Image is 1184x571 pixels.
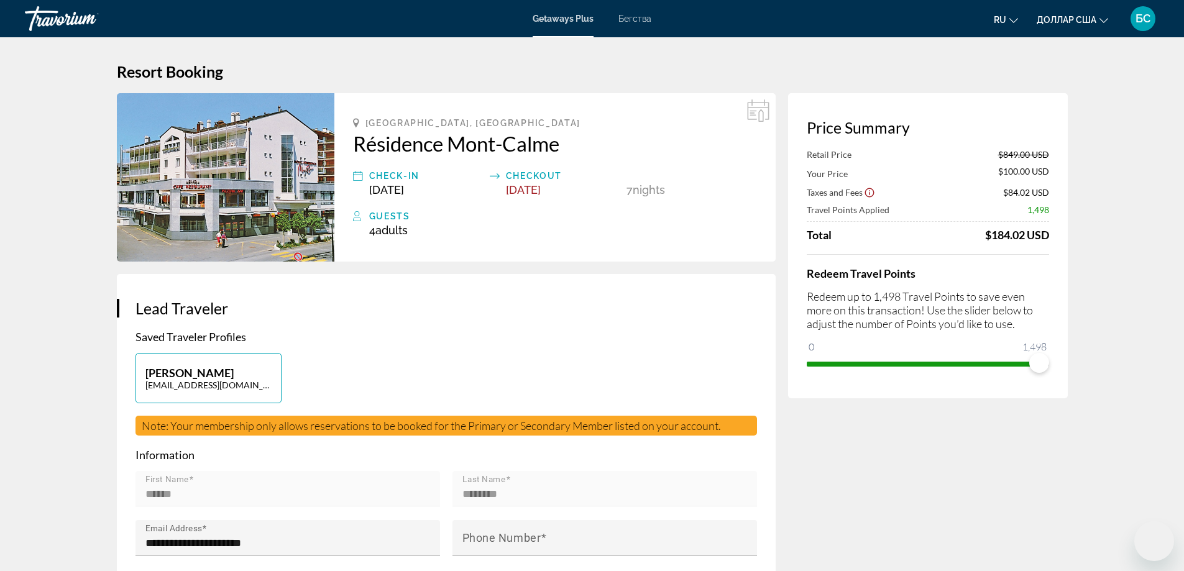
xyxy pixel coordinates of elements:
span: 7 [626,183,633,196]
span: 1,498 [1027,204,1049,215]
p: Information [135,448,757,462]
span: Adults [375,224,408,237]
mat-label: Phone Number [462,531,541,544]
button: Show Taxes and Fees breakdown [807,186,875,198]
h3: Price Summary [807,118,1049,137]
div: Checkout [506,168,620,183]
p: [EMAIL_ADDRESS][DOMAIN_NAME] [145,380,272,390]
span: 4 [369,224,408,237]
h1: Resort Booking [117,62,1068,81]
span: 0 [807,339,816,354]
h3: Lead Traveler [135,299,757,317]
div: $184.02 USD [985,228,1049,242]
span: Nights [633,183,665,196]
button: Изменить язык [994,11,1018,29]
div: Check-In [369,168,484,183]
span: Total [807,228,832,242]
mat-label: First Name [145,475,189,485]
span: $84.02 USD [1003,187,1049,198]
iframe: לחצן לפתיחת חלון הודעות הטקסט [1134,521,1174,561]
mat-label: Last Name [462,475,506,485]
a: Résidence Mont-Calme [353,131,757,156]
span: Note: Your membership only allows reservations to be booked for the Primary or Secondary Member l... [142,419,721,432]
mat-label: Email Address [145,524,202,534]
p: Saved Traveler Profiles [135,330,757,344]
p: Redeem up to 1,498 Travel Points to save even more on this transaction! Use the slider below to a... [807,290,1049,331]
span: Retail Price [807,149,851,160]
span: $100.00 USD [998,166,1049,180]
span: $849.00 USD [998,149,1049,160]
font: ru [994,15,1006,25]
a: Травориум [25,2,149,35]
font: БС [1136,12,1150,25]
font: доллар США [1037,15,1096,25]
button: Show Taxes and Fees disclaimer [864,186,875,198]
span: ngx-slider [1029,353,1049,373]
button: Меню пользователя [1127,6,1159,32]
p: [PERSON_NAME] [145,366,272,380]
span: 1,498 [1021,339,1049,354]
button: [PERSON_NAME][EMAIL_ADDRESS][DOMAIN_NAME] [135,353,282,403]
a: Бегства [618,14,651,24]
span: [DATE] [369,183,404,196]
span: Your Price [807,168,848,179]
a: Getaways Plus [533,14,594,24]
button: Изменить валюту [1037,11,1108,29]
span: [GEOGRAPHIC_DATA], [GEOGRAPHIC_DATA] [365,118,581,128]
span: Travel Points Applied [807,204,889,215]
h4: Redeem Travel Points [807,267,1049,280]
ngx-slider: ngx-slider [807,362,1049,364]
span: [DATE] [506,183,541,196]
span: Taxes and Fees [807,187,863,198]
div: Guests [369,209,757,224]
